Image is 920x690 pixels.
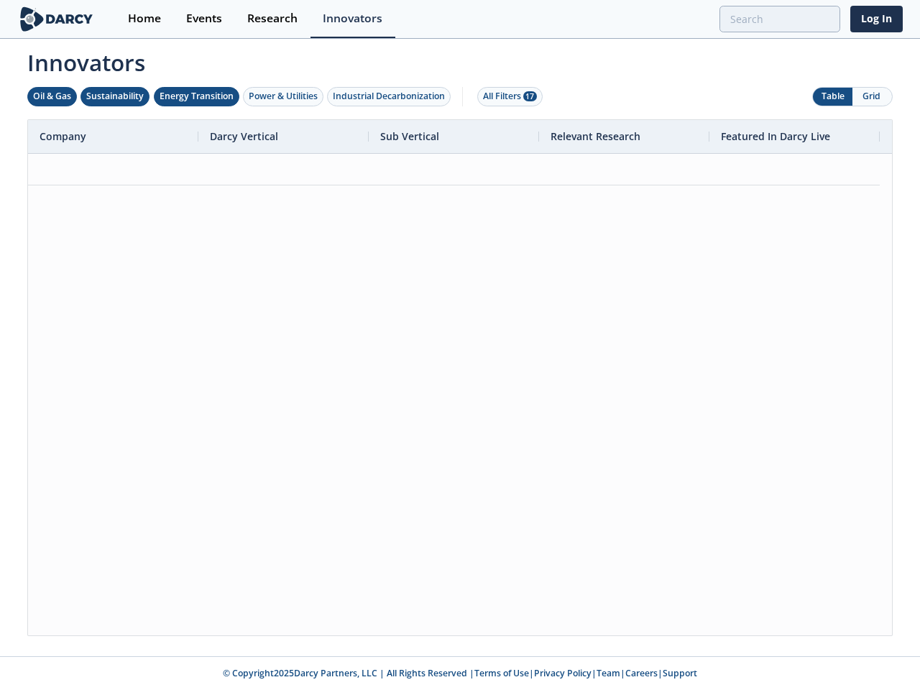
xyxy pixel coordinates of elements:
[477,87,543,106] button: All Filters 17
[249,90,318,103] div: Power & Utilities
[17,40,903,79] span: Innovators
[523,91,537,101] span: 17
[852,88,892,106] button: Grid
[154,87,239,106] button: Energy Transition
[20,667,900,680] p: © Copyright 2025 Darcy Partners, LLC | All Rights Reserved | | | | |
[850,6,903,32] a: Log In
[327,87,451,106] button: Industrial Decarbonization
[17,6,96,32] img: logo-wide.svg
[27,87,77,106] button: Oil & Gas
[323,13,382,24] div: Innovators
[663,667,697,679] a: Support
[247,13,298,24] div: Research
[40,129,86,143] span: Company
[597,667,620,679] a: Team
[721,129,830,143] span: Featured In Darcy Live
[33,90,71,103] div: Oil & Gas
[380,129,439,143] span: Sub Vertical
[86,90,144,103] div: Sustainability
[483,90,537,103] div: All Filters
[80,87,149,106] button: Sustainability
[719,6,840,32] input: Advanced Search
[186,13,222,24] div: Events
[813,88,852,106] button: Table
[243,87,323,106] button: Power & Utilities
[160,90,234,103] div: Energy Transition
[128,13,161,24] div: Home
[474,667,529,679] a: Terms of Use
[333,90,445,103] div: Industrial Decarbonization
[625,667,658,679] a: Careers
[551,129,640,143] span: Relevant Research
[210,129,278,143] span: Darcy Vertical
[534,667,592,679] a: Privacy Policy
